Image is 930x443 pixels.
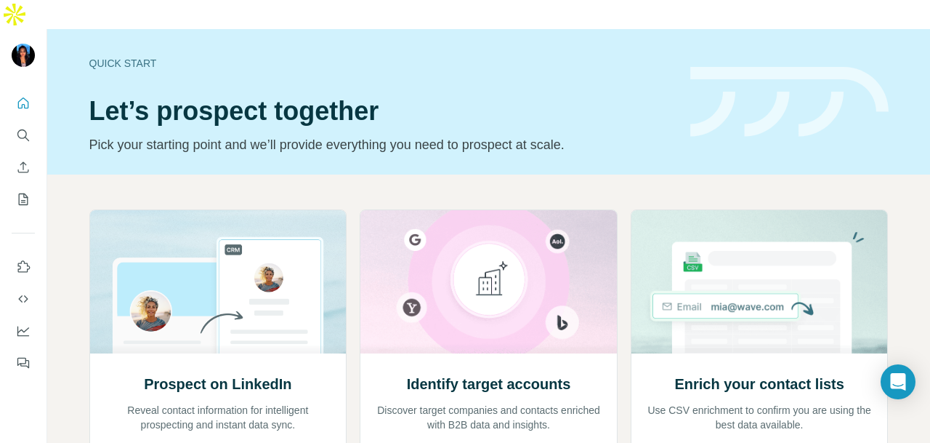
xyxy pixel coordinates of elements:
img: Identify target accounts [360,210,618,354]
p: Discover target companies and contacts enriched with B2B data and insights. [375,403,602,432]
button: Use Surfe on LinkedIn [12,254,35,280]
img: Enrich your contact lists [631,210,889,354]
button: Dashboard [12,318,35,344]
button: My lists [12,186,35,212]
h2: Prospect on LinkedIn [144,374,291,394]
button: Feedback [12,350,35,376]
img: banner [690,67,889,137]
h1: Let’s prospect together [89,97,673,126]
h2: Identify target accounts [407,374,571,394]
h2: Enrich your contact lists [674,374,844,394]
p: Pick your starting point and we’ll provide everything you need to prospect at scale. [89,135,673,155]
p: Reveal contact information for intelligent prospecting and instant data sync. [105,403,332,432]
p: Use CSV enrichment to confirm you are using the best data available. [646,403,873,432]
button: Use Surfe API [12,286,35,312]
div: Open Intercom Messenger [881,364,915,399]
div: Quick start [89,56,673,71]
button: Enrich CSV [12,154,35,180]
img: Avatar [12,44,35,67]
img: Prospect on LinkedIn [89,210,347,354]
button: Quick start [12,90,35,116]
button: Search [12,122,35,148]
